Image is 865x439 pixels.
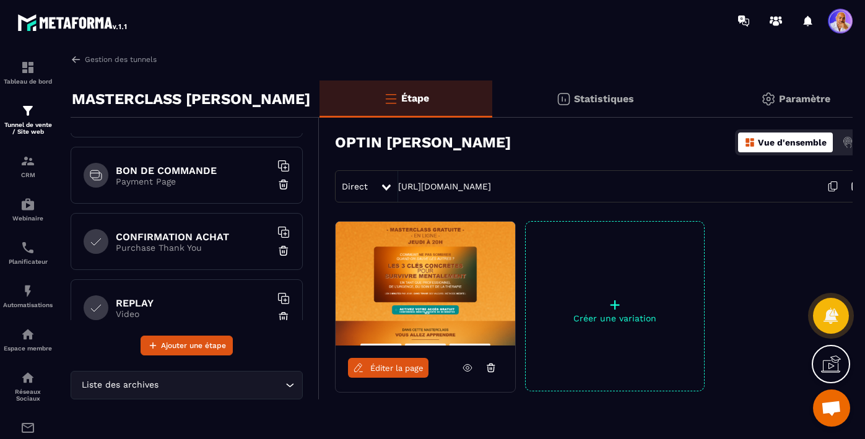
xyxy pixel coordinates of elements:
[3,215,53,222] p: Webinaire
[20,284,35,298] img: automations
[779,93,830,105] p: Paramètre
[3,388,53,402] p: Réseaux Sociaux
[116,231,271,243] h6: CONFIRMATION ACHAT
[116,176,271,186] p: Payment Page
[370,363,424,373] span: Éditer la page
[401,92,429,104] p: Étape
[813,389,850,427] a: Ouvrir le chat
[20,240,35,255] img: scheduler
[3,302,53,308] p: Automatisations
[526,313,704,323] p: Créer une variation
[277,311,290,323] img: trash
[116,243,271,253] p: Purchase Thank You
[20,197,35,212] img: automations
[20,327,35,342] img: automations
[3,345,53,352] p: Espace membre
[383,91,398,106] img: bars-o.4a397970.svg
[3,361,53,411] a: social-networksocial-networkRéseaux Sociaux
[3,144,53,188] a: formationformationCRM
[3,318,53,361] a: automationsautomationsEspace membre
[71,54,157,65] a: Gestion des tunnels
[526,296,704,313] p: +
[3,78,53,85] p: Tableau de bord
[17,11,129,33] img: logo
[116,309,271,319] p: Video
[744,137,755,148] img: dashboard-orange.40269519.svg
[116,165,271,176] h6: BON DE COMMANDE
[161,378,282,392] input: Search for option
[574,93,634,105] p: Statistiques
[342,181,368,191] span: Direct
[141,336,233,355] button: Ajouter une étape
[20,154,35,168] img: formation
[71,371,303,399] div: Search for option
[3,258,53,265] p: Planificateur
[20,420,35,435] img: email
[277,178,290,191] img: trash
[842,137,853,148] img: actions.d6e523a2.png
[20,60,35,75] img: formation
[277,245,290,257] img: trash
[71,54,82,65] img: arrow
[20,103,35,118] img: formation
[3,94,53,144] a: formationformationTunnel de vente / Site web
[161,339,226,352] span: Ajouter une étape
[398,181,491,191] a: [URL][DOMAIN_NAME]
[761,92,776,106] img: setting-gr.5f69749f.svg
[3,51,53,94] a: formationformationTableau de bord
[758,137,827,147] p: Vue d'ensemble
[348,358,428,378] a: Éditer la page
[3,172,53,178] p: CRM
[72,87,310,111] p: MASTERCLASS [PERSON_NAME]
[335,134,511,151] h3: OPTIN [PERSON_NAME]
[116,297,271,309] h6: REPLAY
[336,222,515,346] img: image
[556,92,571,106] img: stats.20deebd0.svg
[3,121,53,135] p: Tunnel de vente / Site web
[79,378,161,392] span: Liste des archives
[3,188,53,231] a: automationsautomationsWebinaire
[3,231,53,274] a: schedulerschedulerPlanificateur
[20,370,35,385] img: social-network
[3,274,53,318] a: automationsautomationsAutomatisations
